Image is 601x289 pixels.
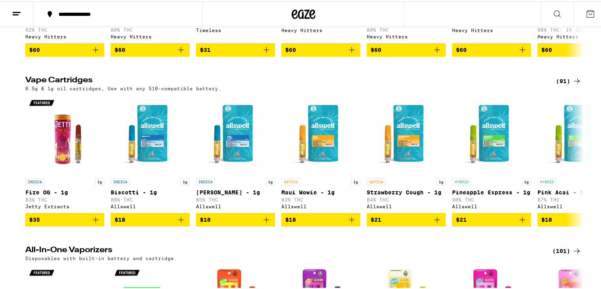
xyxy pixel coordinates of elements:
[25,202,104,207] div: Jetty Extracts
[452,177,471,184] p: HYBRID
[25,254,177,259] p: Disposables with built-in battery and cartridge.
[371,215,381,221] span: $21
[452,93,531,211] a: Open page for Pineapple Express - 1g from Allswell
[111,32,190,38] div: Heavy Hitters
[452,42,531,55] button: Add to bag
[25,245,543,254] h2: All-In-One Vaporizers
[180,177,190,184] p: 1g
[281,196,360,201] p: 83% THC
[552,245,582,254] a: (101)
[452,188,531,194] p: Pineapple Express - 1g
[196,26,275,31] div: Timeless
[452,202,531,207] div: Allswell
[367,211,446,225] button: Add to bag
[29,45,40,51] span: $60
[196,202,275,207] div: Allswell
[266,177,275,184] p: 1g
[537,177,556,184] p: HYBRID
[452,211,531,225] button: Add to bag
[452,26,531,31] div: Heavy Hitters
[25,93,104,173] img: Jetty Extracts - Fire OG - 1g
[111,202,190,207] div: Allswell
[200,45,211,51] span: $31
[456,215,467,221] span: $21
[111,93,190,211] a: Open page for Biscotti - 1g from Allswell
[281,188,360,194] p: Maui Wowie - 1g
[111,188,190,194] p: Biscotti - 1g
[281,177,300,184] p: SATIVA
[522,177,531,184] p: 1g
[25,42,104,55] button: Add to bag
[371,45,381,51] span: $60
[196,93,275,173] img: Allswell - King Louis XIII - 1g
[351,177,360,184] p: 1g
[111,211,190,225] button: Add to bag
[556,75,582,84] a: (91)
[452,196,531,201] p: 90% THC
[25,32,104,38] div: Heavy Hitters
[367,32,446,38] div: Heavy Hitters
[115,45,125,51] span: $60
[436,177,446,184] p: 1g
[541,45,552,51] span: $60
[367,202,446,207] div: Allswell
[367,196,446,201] p: 84% THC
[367,93,446,173] img: Allswell - Strawberry Cough - 1g
[367,26,446,31] p: 89% THC
[111,93,190,173] img: Allswell - Biscotti - 1g
[25,26,104,31] p: 92% THC
[115,215,125,221] span: $18
[285,215,296,221] span: $18
[541,215,552,221] span: $18
[196,211,275,225] button: Add to bag
[25,75,543,84] h2: Vape Cartridges
[111,42,190,55] button: Add to bag
[281,202,360,207] div: Allswell
[281,26,360,31] div: Heavy Hitters
[281,42,360,55] button: Add to bag
[456,45,467,51] span: $60
[25,211,104,225] button: Add to bag
[196,177,215,184] p: INDICA
[452,93,531,173] img: Allswell - Pineapple Express - 1g
[25,84,221,89] p: 0.5g & 1g oil cartridges, Use with any 510-compatible battery.
[281,211,360,225] button: Add to bag
[29,215,40,221] span: $35
[196,93,275,211] a: Open page for King Louis XIII - 1g from Allswell
[111,196,190,201] p: 88% THC
[25,177,44,184] p: INDICA
[285,45,296,51] span: $60
[196,188,275,194] p: [PERSON_NAME] - 1g
[111,26,190,31] p: 89% THC
[5,6,57,12] span: Hi. Need any help?
[367,188,446,194] p: Strawberry Cough - 1g
[367,177,386,184] p: SATIVA
[25,188,104,194] p: Fire OG - 1g
[367,93,446,211] a: Open page for Strawberry Cough - 1g from Allswell
[200,215,211,221] span: $18
[281,93,360,173] img: Allswell - Maui Wowie - 1g
[95,177,104,184] p: 1g
[367,42,446,55] button: Add to bag
[281,93,360,211] a: Open page for Maui Wowie - 1g from Allswell
[111,177,130,184] p: INDICA
[25,93,104,211] a: Open page for Fire OG - 1g from Jetty Extracts
[196,196,275,201] p: 85% THC
[25,196,104,201] p: 83% THC
[196,42,275,55] button: Add to bag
